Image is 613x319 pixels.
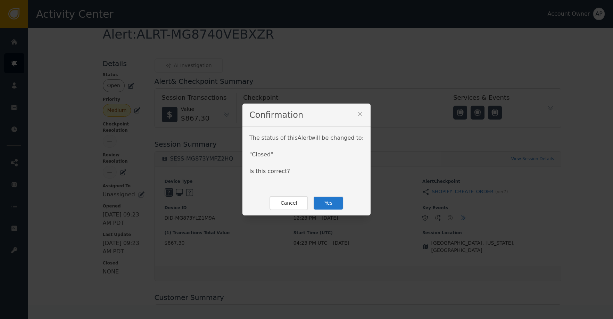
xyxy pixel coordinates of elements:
button: Cancel [270,196,308,210]
span: Is this correct? [249,168,290,174]
button: Yes [313,196,343,210]
span: The status of this Alert will be changed to: [249,134,364,141]
span: " Closed " [249,151,273,158]
div: Confirmation [242,104,371,127]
